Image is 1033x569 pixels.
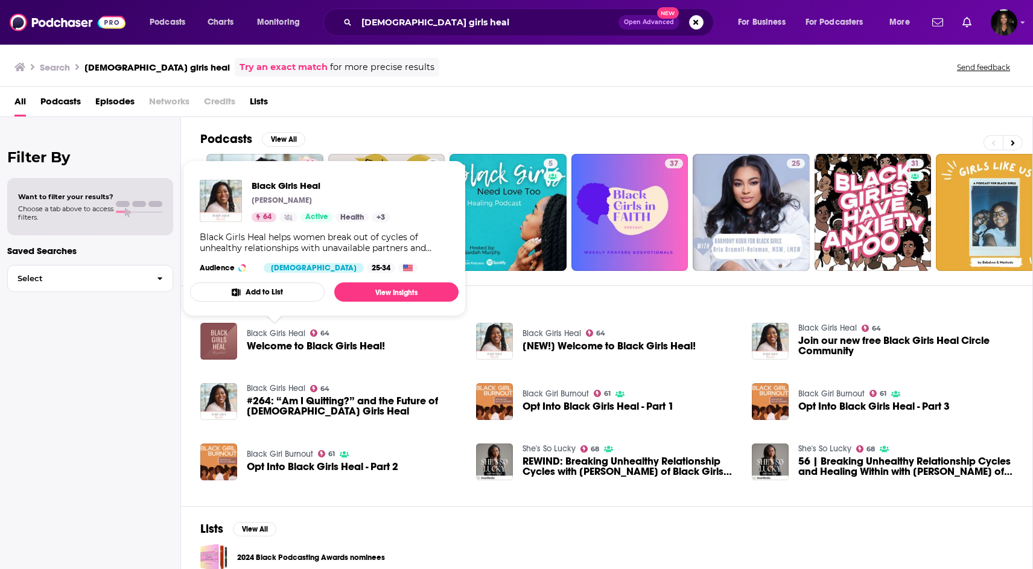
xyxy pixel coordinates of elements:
[953,62,1014,72] button: Send feedback
[328,451,335,457] span: 61
[580,445,600,453] a: 68
[247,383,305,393] a: Black Girls Heal
[237,551,385,564] a: 2024 Black Podcasting Awards nominees
[318,450,335,457] a: 61
[604,391,611,396] span: 61
[752,383,789,420] img: Opt Into Black Girls Heal - Part 3
[523,456,737,477] a: REWIND: Breaking Unhealthy Relationship Cycles with Shena Tubbs of Black Girls Heal
[10,11,126,34] img: Podchaser - Follow, Share and Rate Podcasts
[200,132,252,147] h2: Podcasts
[372,212,390,222] a: +3
[798,335,1013,356] span: Join our new free Black Girls Heal Circle Community
[330,60,434,74] span: for more precise results
[476,383,513,420] img: Opt Into Black Girls Heal - Part 1
[523,328,581,339] a: Black Girls Heal
[18,192,113,201] span: Want to filter your results?
[450,154,567,271] a: 5
[752,443,789,480] img: 56 | Breaking Unhealthy Relationship Cycles and Healing Within with Shena Tubbs of Black Girls Heal
[798,13,881,32] button: open menu
[200,323,237,360] img: Welcome to Black Girls Heal!
[787,159,805,168] a: 25
[752,323,789,360] img: Join our new free Black Girls Heal Circle Community
[200,263,254,273] h3: Audience
[208,14,234,31] span: Charts
[594,390,611,397] a: 61
[257,14,300,31] span: Monitoring
[357,13,618,32] input: Search podcasts, credits, & more...
[991,9,1017,36] button: Show profile menu
[320,386,329,392] span: 64
[190,282,325,302] button: Add to List
[911,158,919,170] span: 31
[95,92,135,116] a: Episodes
[252,212,276,222] a: 64
[14,92,26,116] a: All
[881,13,925,32] button: open menu
[247,396,462,416] a: #264: “Am I Quitting?” and the Future of Black Girls Heal
[335,8,725,36] div: Search podcasts, credits, & more...
[523,401,674,412] a: Opt Into Black Girls Heal - Part 1
[815,154,932,271] a: 31
[806,14,863,31] span: For Podcasters
[249,13,316,32] button: open menu
[798,389,865,399] a: Black Girl Burnout
[335,212,369,222] a: Health
[334,282,459,302] a: View Insights
[40,62,70,73] h3: Search
[8,275,147,282] span: Select
[247,462,398,472] span: Opt Into Black Girls Heal - Part 2
[247,449,313,459] a: Black Girl Burnout
[250,92,268,116] a: Lists
[247,341,385,351] a: Welcome to Black Girls Heal!
[247,328,305,339] a: Black Girls Heal
[262,132,305,147] button: View All
[300,212,333,222] a: Active
[252,195,312,205] p: [PERSON_NAME]
[141,13,201,32] button: open menu
[200,443,237,480] a: Opt Into Black Girls Heal - Part 2
[200,232,449,253] div: Black Girls Heal helps women break out of cycles of unhealthy relationships with unavailable part...
[856,445,876,453] a: 68
[7,148,173,166] h2: Filter By
[263,211,272,223] span: 64
[233,522,276,536] button: View All
[305,211,328,223] span: Active
[866,447,875,452] span: 68
[657,7,679,19] span: New
[991,9,1017,36] img: User Profile
[200,521,276,536] a: ListsView All
[792,158,800,170] span: 25
[798,323,857,333] a: Black Girls Heal
[204,92,235,116] span: Credits
[200,180,242,222] img: Black Girls Heal
[7,265,173,292] button: Select
[798,443,851,454] a: She's So Lucky
[523,389,589,399] a: Black Girl Burnout
[889,14,910,31] span: More
[476,323,513,360] img: [NEW!] Welcome to Black Girls Heal!
[367,263,395,273] div: 25-34
[665,159,683,168] a: 37
[252,180,390,191] span: Black Girls Heal
[320,331,329,336] span: 64
[880,391,886,396] span: 61
[523,341,696,351] a: [NEW!] Welcome to Black Girls Heal!
[40,92,81,116] a: Podcasts
[872,326,881,331] span: 64
[548,158,553,170] span: 5
[591,447,599,452] span: 68
[670,158,678,170] span: 37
